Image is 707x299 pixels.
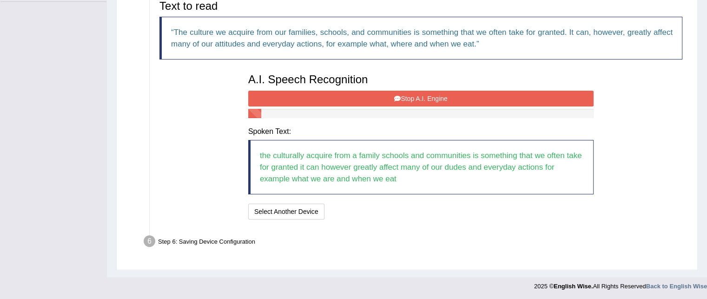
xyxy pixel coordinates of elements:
h4: Spoken Text: [248,127,594,136]
button: Stop A.I. Engine [248,91,594,106]
blockquote: the culturally acquire from a family schools and communities is something that we often take for ... [248,140,594,194]
h3: A.I. Speech Recognition [248,73,594,86]
div: 2025 © All Rights Reserved [534,277,707,291]
button: Select Another Device [248,204,324,219]
q: The culture we acquire from our families, schools, and communities is something that we often tak... [171,28,673,48]
a: Back to English Wise [646,283,707,290]
strong: English Wise. [554,283,593,290]
div: Step 6: Saving Device Configuration [139,233,693,253]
